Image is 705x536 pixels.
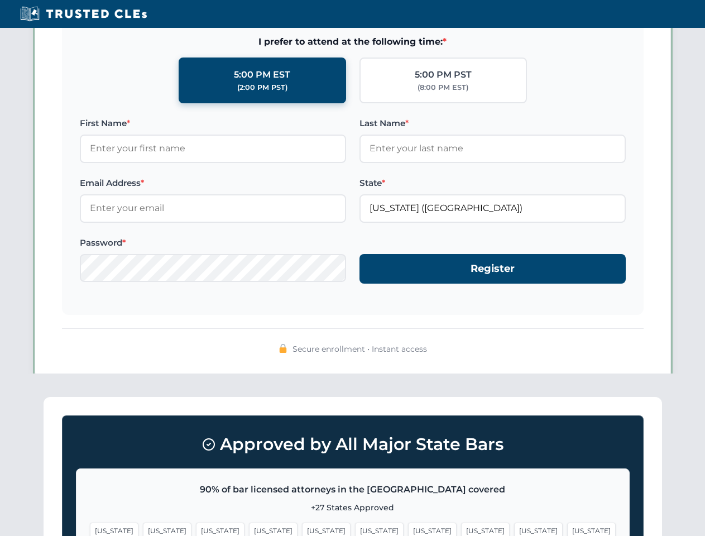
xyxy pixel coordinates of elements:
[80,194,346,222] input: Enter your email
[359,135,626,162] input: Enter your last name
[234,68,290,82] div: 5:00 PM EST
[80,236,346,250] label: Password
[292,343,427,355] span: Secure enrollment • Instant access
[80,176,346,190] label: Email Address
[359,254,626,284] button: Register
[359,194,626,222] input: Florida (FL)
[359,176,626,190] label: State
[17,6,150,22] img: Trusted CLEs
[279,344,287,353] img: 🔒
[80,117,346,130] label: First Name
[415,68,472,82] div: 5:00 PM PST
[359,117,626,130] label: Last Name
[76,429,630,460] h3: Approved by All Major State Bars
[90,501,616,514] p: +27 States Approved
[80,135,346,162] input: Enter your first name
[237,82,287,93] div: (2:00 PM PST)
[80,35,626,49] span: I prefer to attend at the following time:
[418,82,468,93] div: (8:00 PM EST)
[90,482,616,497] p: 90% of bar licensed attorneys in the [GEOGRAPHIC_DATA] covered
